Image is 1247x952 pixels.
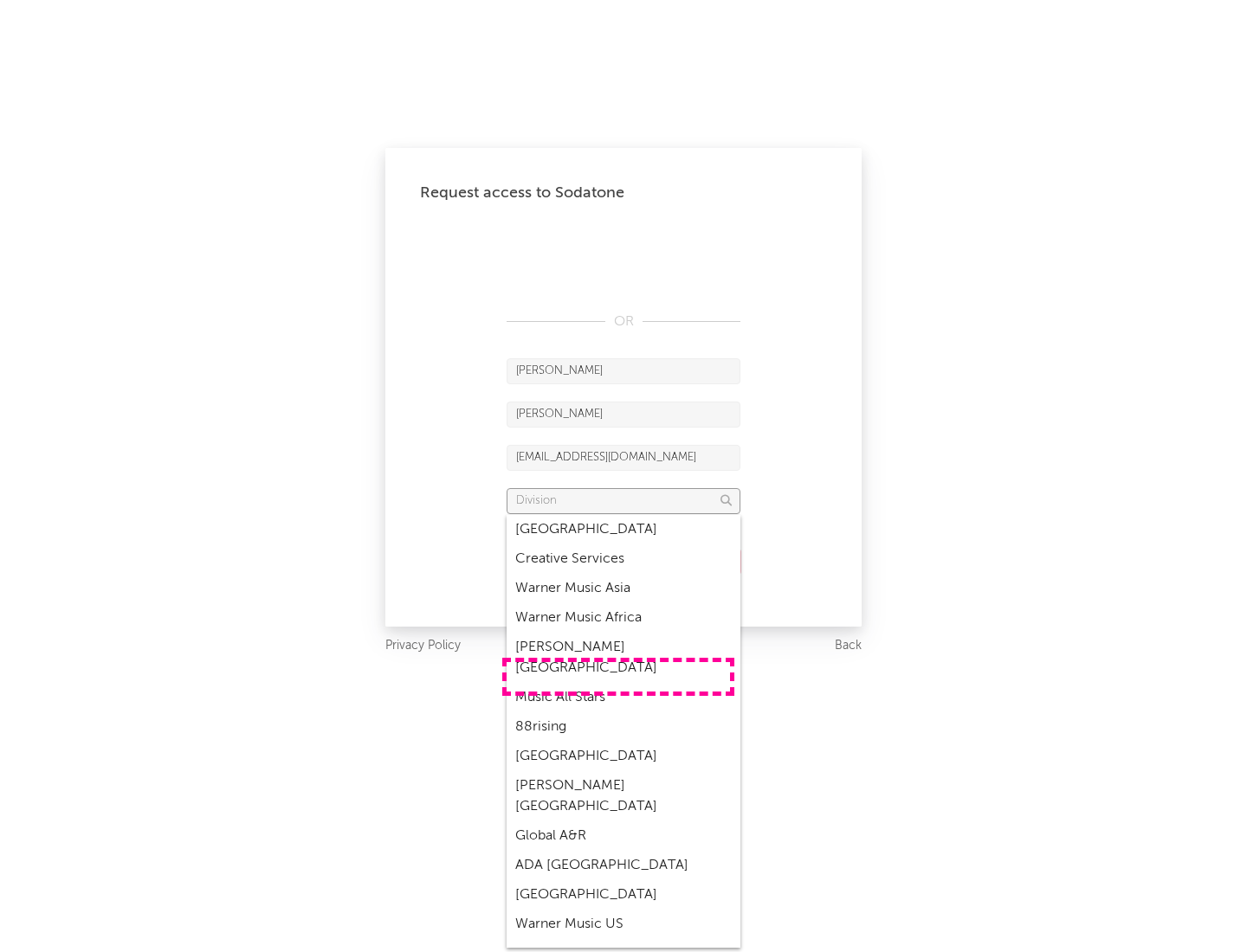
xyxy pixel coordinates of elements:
div: [PERSON_NAME] [GEOGRAPHIC_DATA] [507,633,740,683]
a: Privacy Policy [385,635,461,657]
div: Request access to Sodatone [420,183,827,203]
div: [GEOGRAPHIC_DATA] [507,515,740,544]
a: Back [835,635,862,657]
div: 88rising [507,712,740,742]
div: Warner Music Africa [507,603,740,633]
input: Email [507,445,740,471]
div: [GEOGRAPHIC_DATA] [507,880,740,910]
input: Last Name [507,402,740,428]
div: Music All Stars [507,683,740,712]
div: [GEOGRAPHIC_DATA] [507,742,740,771]
div: [PERSON_NAME] [GEOGRAPHIC_DATA] [507,771,740,821]
div: Global A&R [507,821,740,851]
div: Creative Services [507,544,740,574]
div: Warner Music Asia [507,574,740,603]
input: First Name [507,358,740,384]
div: ADA [GEOGRAPHIC_DATA] [507,851,740,880]
div: OR [507,312,740,332]
input: Division [507,488,740,514]
div: Warner Music US [507,910,740,939]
